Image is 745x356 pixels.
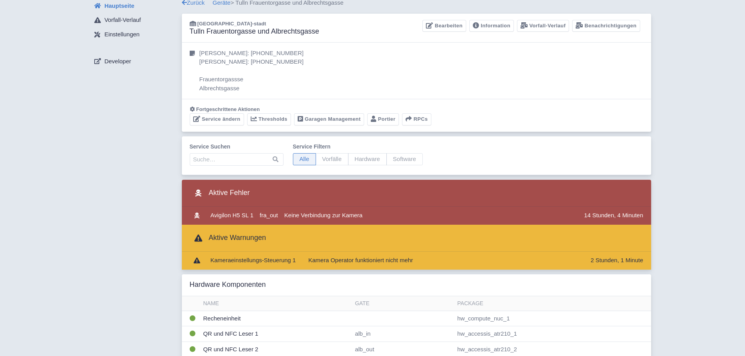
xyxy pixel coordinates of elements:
label: Service suchen [190,143,284,151]
span: Developer [104,57,131,66]
td: 2 Stunden, 1 Minute [587,252,651,270]
span: Hardware [348,153,387,165]
td: hw_compute_nuc_1 [454,311,651,326]
span: Vorfall-Verlauf [104,16,141,25]
td: QR und NFC Leser 1 [200,326,352,342]
span: Software [386,153,423,165]
a: Bearbeiten [422,20,466,32]
a: Thresholds [247,113,291,125]
span: Fortgeschrittene Aktionen [196,106,260,112]
a: Benachrichtigungen [572,20,640,32]
td: Recheneinheit [200,311,352,326]
a: Einstellungen [88,27,182,42]
h3: Aktive Warnungen [190,231,266,245]
span: Alle [293,153,316,165]
a: Vorfall-Verlauf [88,13,182,28]
h3: Hardware Komponenten [190,281,266,289]
span: Kamera Operator funktioniert nicht mehr [308,257,413,263]
a: Vorfall-Verlauf [517,20,569,32]
button: RPCs [402,113,431,125]
p: [PERSON_NAME]: [PHONE_NUMBER] [PERSON_NAME]: [PHONE_NUMBER] Frauentorgassse Albrechtsgasse [199,49,304,93]
span: Vorfälle [316,153,348,165]
td: Avigilon H5 SL 1 [207,207,257,225]
label: Service filtern [293,143,423,151]
h3: Aktive Fehler [190,186,250,200]
td: fra_out [257,207,281,225]
th: Gate [352,296,454,311]
h3: Tulln Frauentorgasse und Albrechtsgasse [190,27,320,36]
a: Garagen Management [294,113,364,125]
a: Information [469,20,514,32]
span: Keine Verbindung zur Kamera [284,212,363,218]
a: Developer [88,54,182,69]
span: Einstellungen [104,30,140,39]
span: [GEOGRAPHIC_DATA]-stadt [197,21,266,27]
th: Name [200,296,352,311]
td: hw_accessis_atr210_1 [454,326,651,342]
th: Package [454,296,651,311]
td: alb_in [352,326,454,342]
td: Kameraeinstellungs-Steuerung 1 [207,252,299,270]
a: Portier [367,113,399,125]
span: Hauptseite [104,2,135,11]
a: Service ändern [190,113,244,125]
input: Suche… [190,153,284,166]
td: 14 Stunden, 4 Minuten [581,207,651,225]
